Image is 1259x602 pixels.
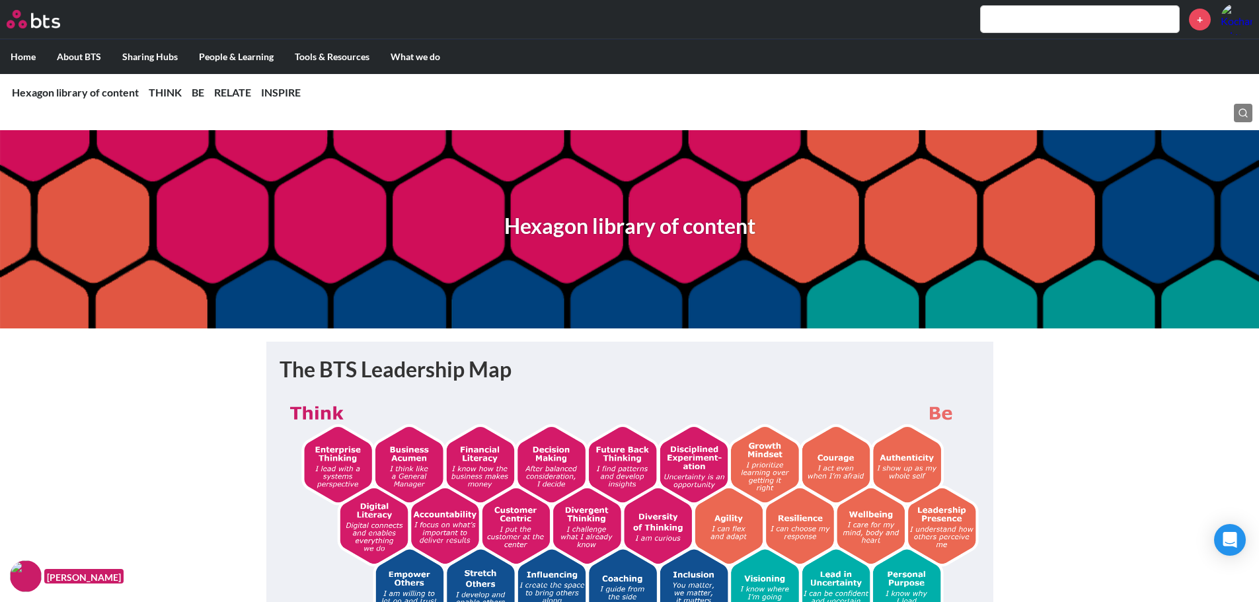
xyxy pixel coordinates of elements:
label: About BTS [46,40,112,74]
div: Open Intercom Messenger [1214,524,1246,556]
a: Go home [7,10,85,28]
figcaption: [PERSON_NAME] [44,569,124,584]
a: + [1189,9,1211,30]
label: Tools & Resources [284,40,380,74]
a: RELATE [214,86,251,98]
a: INSPIRE [261,86,301,98]
img: BTS Logo [7,10,60,28]
h1: Hexagon library of content [504,211,755,241]
img: Kochamol Sriwong [1221,3,1252,35]
label: What we do [380,40,451,74]
a: Hexagon library of content [12,86,139,98]
img: F [10,560,42,592]
a: THINK [149,86,182,98]
a: Profile [1221,3,1252,35]
label: Sharing Hubs [112,40,188,74]
h1: The BTS Leadership Map [280,355,980,385]
a: BE [192,86,204,98]
label: People & Learning [188,40,284,74]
